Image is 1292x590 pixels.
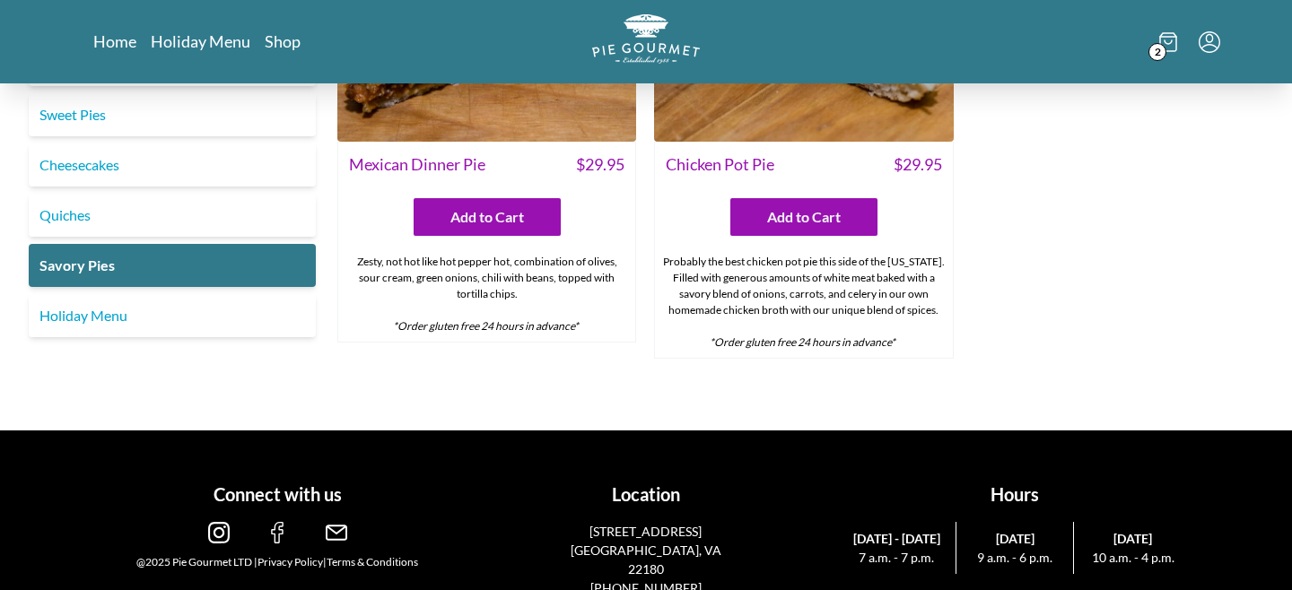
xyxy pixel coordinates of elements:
[1081,548,1184,567] span: 10 a.m. - 4 p.m.
[338,247,635,342] div: Zesty, not hot like hot pepper hot, combination of olives, sour cream, green onions, chili with b...
[258,555,323,568] a: Privacy Policy
[666,152,774,177] span: Chicken Pot Pie
[327,555,418,568] a: Terms & Conditions
[29,244,316,287] a: Savory Pies
[100,481,455,508] h1: Connect with us
[894,152,942,177] span: $ 29.95
[208,529,230,546] a: instagram
[844,548,948,567] span: 7 a.m. - 7 p.m.
[557,541,734,578] p: [GEOGRAPHIC_DATA], VA 22180
[151,30,250,52] a: Holiday Menu
[767,206,841,228] span: Add to Cart
[265,30,301,52] a: Shop
[266,522,288,543] img: facebook
[450,206,524,228] span: Add to Cart
[29,194,316,237] a: Quiches
[349,152,485,177] span: Mexican Dinner Pie
[93,30,136,52] a: Home
[208,522,230,543] img: instagram
[837,481,1192,508] h1: Hours
[29,143,316,187] a: Cheesecakes
[414,198,561,236] button: Add to Cart
[592,14,700,69] a: Logo
[100,554,455,570] div: @2025 Pie Gourmet LTD | |
[844,529,948,548] span: [DATE] - [DATE]
[592,14,700,64] img: logo
[710,335,895,349] em: *Order gluten free 24 hours in advance*
[557,522,734,541] p: [STREET_ADDRESS]
[1148,43,1166,61] span: 2
[730,198,877,236] button: Add to Cart
[326,522,347,543] img: email
[1199,31,1220,53] button: Menu
[469,481,824,508] h1: Location
[1081,529,1184,548] span: [DATE]
[557,522,734,578] a: [STREET_ADDRESS][GEOGRAPHIC_DATA], VA 22180
[326,529,347,546] a: email
[655,247,952,358] div: Probably the best chicken pot pie this side of the [US_STATE]. Filled with generous amounts of wh...
[576,152,624,177] span: $ 29.95
[964,529,1067,548] span: [DATE]
[29,294,316,337] a: Holiday Menu
[29,93,316,136] a: Sweet Pies
[393,319,579,333] em: *Order gluten free 24 hours in advance*
[964,548,1067,567] span: 9 a.m. - 6 p.m.
[266,529,288,546] a: facebook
